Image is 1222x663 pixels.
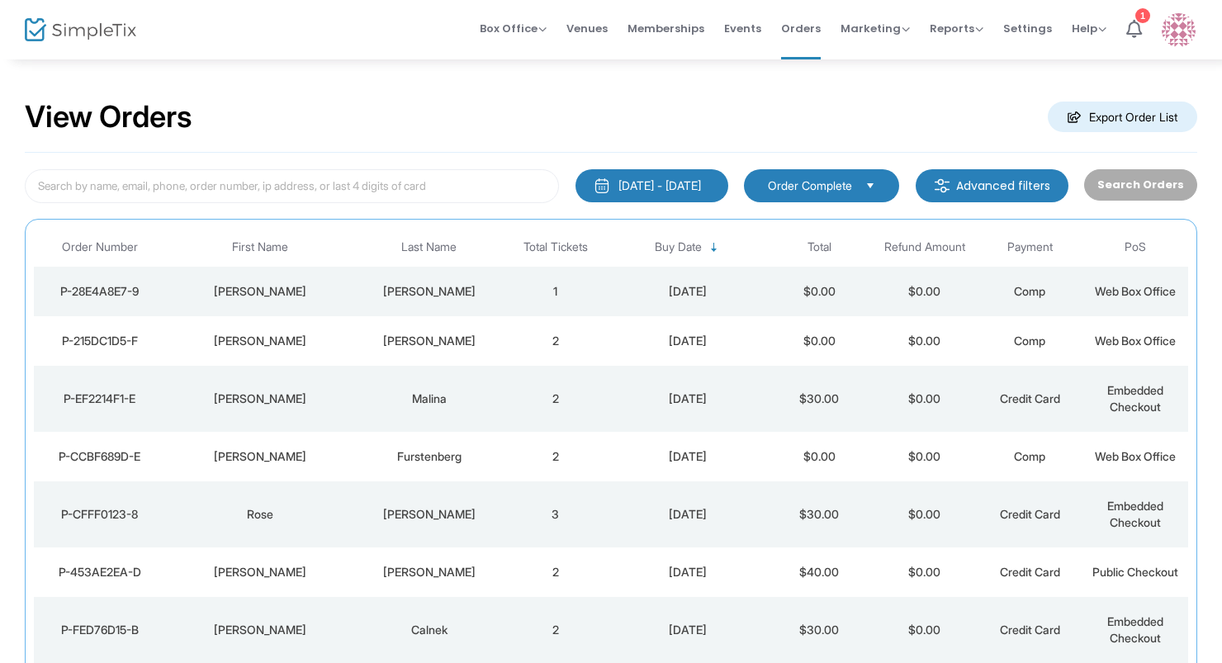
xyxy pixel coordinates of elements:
td: $0.00 [872,597,978,663]
img: filter [934,178,950,194]
div: 8/20/2025 [613,448,763,465]
h2: View Orders [25,99,192,135]
div: 8/20/2025 [613,622,763,638]
span: Sortable [708,241,721,254]
div: Grossman [359,283,499,300]
button: Select [859,177,882,195]
div: P-CCBF689D-E [38,448,162,465]
td: 2 [503,432,609,481]
td: $0.00 [766,267,872,316]
td: 1 [503,267,609,316]
div: Calnek [359,622,499,638]
div: Frank [170,448,352,465]
button: [DATE] - [DATE] [575,169,728,202]
span: Web Box Office [1095,334,1176,348]
span: Comp [1014,334,1045,348]
span: Events [724,7,761,50]
span: Marketing [841,21,910,36]
div: Anthony [170,622,352,638]
m-button: Advanced filters [916,169,1068,202]
span: Credit Card [1000,623,1060,637]
td: $30.00 [766,366,872,432]
div: Furstenberg [359,448,499,465]
span: Buy Date [655,240,702,254]
div: 8/20/2025 [613,564,763,580]
td: $0.00 [766,432,872,481]
span: Credit Card [1000,391,1060,405]
td: $40.00 [766,547,872,597]
div: 8/20/2025 [613,391,763,407]
div: P-453AE2EA-D [38,564,162,580]
div: Brad [170,333,352,349]
span: Embedded Checkout [1107,614,1163,645]
span: Box Office [480,21,547,36]
div: [DATE] - [DATE] [618,178,701,194]
div: 8/20/2025 [613,506,763,523]
td: $0.00 [872,547,978,597]
div: P-EF2214F1-E [38,391,162,407]
span: Credit Card [1000,507,1060,521]
div: Leonard [170,283,352,300]
td: $0.00 [872,366,978,432]
div: P-215DC1D5-F [38,333,162,349]
div: Rose [170,506,352,523]
span: Web Box Office [1095,449,1176,463]
div: Wells [359,333,499,349]
span: Order Number [62,240,138,254]
div: P-CFFF0123-8 [38,506,162,523]
div: Shannon [170,564,352,580]
span: Last Name [401,240,457,254]
span: Comp [1014,449,1045,463]
span: Web Box Office [1095,284,1176,298]
td: $30.00 [766,597,872,663]
td: $0.00 [872,481,978,547]
div: P-FED76D15-B [38,622,162,638]
input: Search by name, email, phone, order number, ip address, or last 4 digits of card [25,169,559,203]
td: $0.00 [872,316,978,366]
div: Malina [359,391,499,407]
td: 2 [503,597,609,663]
span: PoS [1125,240,1146,254]
span: Reports [930,21,983,36]
img: monthly [594,178,610,194]
span: Venues [566,7,608,50]
span: Payment [1007,240,1053,254]
div: 8/20/2025 [613,283,763,300]
td: $0.00 [766,316,872,366]
td: $30.00 [766,481,872,547]
m-button: Export Order List [1048,102,1197,132]
span: Credit Card [1000,565,1060,579]
span: Order Complete [768,178,852,194]
span: Orders [781,7,821,50]
td: 2 [503,547,609,597]
span: Embedded Checkout [1107,383,1163,414]
td: 2 [503,316,609,366]
div: Carson [359,564,499,580]
span: Comp [1014,284,1045,298]
td: $0.00 [872,267,978,316]
td: 3 [503,481,609,547]
span: Public Checkout [1092,565,1178,579]
span: Settings [1003,7,1052,50]
td: 2 [503,366,609,432]
div: 8/20/2025 [613,333,763,349]
th: Total [766,228,872,267]
div: P-28E4A8E7-9 [38,283,162,300]
span: Help [1072,21,1106,36]
div: Caldwell [359,506,499,523]
th: Refund Amount [872,228,978,267]
span: Memberships [628,7,704,50]
td: $0.00 [872,432,978,481]
span: Embedded Checkout [1107,499,1163,529]
th: Total Tickets [503,228,609,267]
div: 1 [1135,8,1150,23]
div: Karen [170,391,352,407]
span: First Name [232,240,288,254]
